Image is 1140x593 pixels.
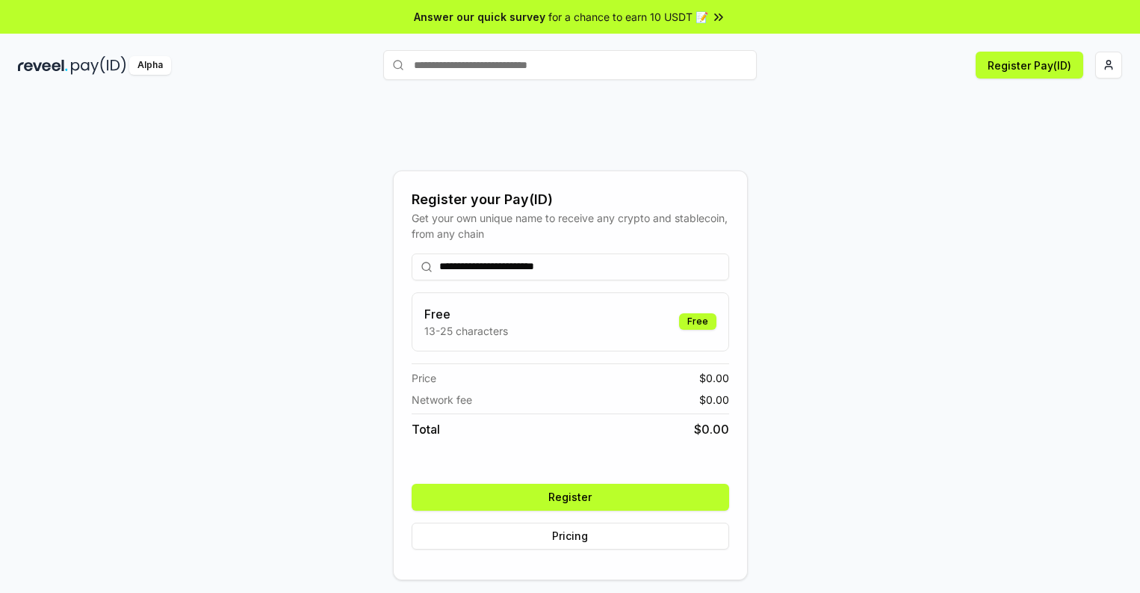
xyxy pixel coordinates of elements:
[694,420,729,438] span: $ 0.00
[412,189,729,210] div: Register your Pay(ID)
[412,420,440,438] span: Total
[414,9,545,25] span: Answer our quick survey
[71,56,126,75] img: pay_id
[424,323,508,339] p: 13-25 characters
[412,523,729,550] button: Pricing
[699,392,729,408] span: $ 0.00
[679,313,716,330] div: Free
[129,56,171,75] div: Alpha
[548,9,708,25] span: for a chance to earn 10 USDT 📝
[18,56,68,75] img: reveel_dark
[412,370,436,386] span: Price
[424,305,508,323] h3: Free
[412,210,729,242] div: Get your own unique name to receive any crypto and stablecoin, from any chain
[699,370,729,386] span: $ 0.00
[412,392,472,408] span: Network fee
[976,52,1083,79] button: Register Pay(ID)
[412,484,729,511] button: Register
